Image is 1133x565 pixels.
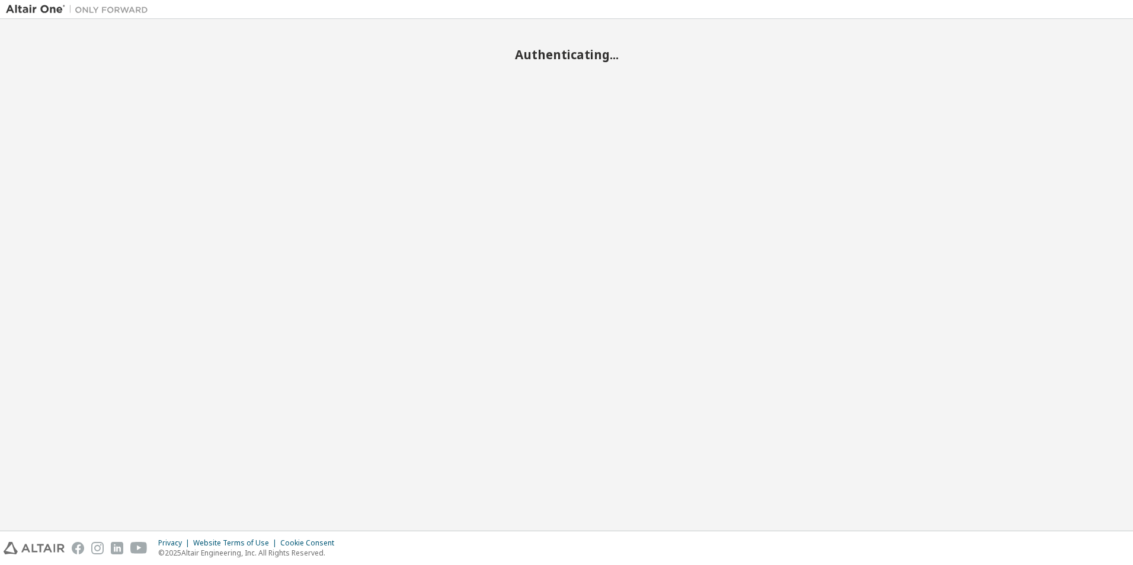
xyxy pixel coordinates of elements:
[6,47,1127,62] h2: Authenticating...
[193,538,280,548] div: Website Terms of Use
[4,542,65,554] img: altair_logo.svg
[158,548,341,558] p: © 2025 Altair Engineering, Inc. All Rights Reserved.
[6,4,154,15] img: Altair One
[130,542,148,554] img: youtube.svg
[72,542,84,554] img: facebook.svg
[158,538,193,548] div: Privacy
[91,542,104,554] img: instagram.svg
[280,538,341,548] div: Cookie Consent
[111,542,123,554] img: linkedin.svg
